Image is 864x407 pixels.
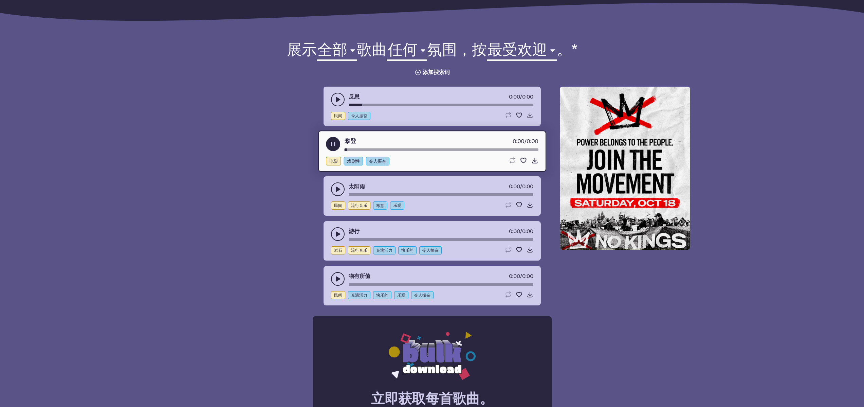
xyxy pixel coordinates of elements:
button: 环形 [505,201,512,208]
font: 乐观 [397,293,405,298]
font: / [520,228,522,234]
font: 流行音乐 [351,248,367,253]
font: 寒意 [376,203,384,208]
button: 乐观 [390,201,404,210]
div: 歌曲时间小节 [344,148,538,151]
button: 岩石 [331,246,345,254]
img: 批量下载 [389,330,476,380]
font: 快乐的 [401,248,413,253]
font: 快乐的 [376,293,388,298]
font: 游行 [349,228,360,234]
img: 帮助拯救我们的民主！ [560,87,690,250]
font: 物有所值 [349,273,370,279]
font: / [520,93,522,100]
font: 0:00 [522,93,533,100]
button: 寒意 [373,201,387,210]
font: 0:00 [522,183,533,190]
font: 0:00 [509,93,520,100]
select: 类型 [317,40,357,64]
a: 攀登 [344,137,356,145]
font: 充满活力 [376,248,392,253]
button: 添加搜索词 [415,69,450,76]
a: 物有所值 [349,272,370,280]
button: 快乐的 [373,291,391,299]
font: / [520,273,522,279]
font: 岩石 [334,248,342,253]
button: 电影 [326,157,341,165]
a: 反思 [349,93,360,101]
font: 0:00 [513,138,525,144]
font: 0:00 [527,138,538,144]
div: 歌曲时间小节 [349,283,533,286]
div: 歌曲时间小节 [349,238,533,241]
button: 最喜欢的 [516,201,522,208]
font: 民间 [334,293,342,298]
button: 乐观 [394,291,408,299]
button: 民间 [331,291,345,299]
div: 歌曲时间小节 [349,104,533,106]
button: 最喜欢的 [520,157,527,164]
span: 计时器 [509,228,520,234]
font: 太阳雨 [349,183,365,190]
button: 充满活力 [348,291,370,299]
font: 0:00 [522,228,533,234]
a: 太阳雨 [349,182,365,191]
button: 环形 [505,291,512,298]
font: 令人振奋 [351,113,367,118]
button: 流行音乐 [348,246,370,254]
font: 0:00 [522,273,533,279]
font: 歌曲 [357,41,387,59]
font: 添加搜索词 [423,69,450,75]
button: play-pause toggle [326,137,340,151]
font: 充满活力 [351,293,367,298]
button: 民间 [331,112,345,120]
button: 环形 [505,246,512,253]
font: 0:00 [509,183,520,190]
button: 流行音乐 [348,201,370,210]
button: play-pause toggle [331,182,345,196]
font: 攀登 [344,138,356,144]
font: 令人振奋 [422,248,439,253]
button: 令人振奋 [366,157,389,165]
span: 计时器 [509,273,520,279]
button: 令人振奋 [348,112,370,120]
button: 充满活力 [373,246,396,254]
button: 环形 [508,157,515,164]
button: 快乐的 [398,246,417,254]
font: / [524,138,526,144]
font: 流行音乐 [351,203,367,208]
button: play-pause toggle [331,272,345,286]
button: 最喜欢的 [516,291,522,298]
font: 民间 [334,113,342,118]
font: / [520,183,522,190]
button: play-pause toggle [331,93,345,106]
font: 0:00 [509,273,520,279]
button: 最喜欢的 [516,246,522,253]
font: 0:00 [509,228,520,234]
font: 立即获取每首歌曲。 [371,391,493,407]
font: 反思 [349,93,360,100]
button: 环形 [505,112,512,119]
font: 令人振奋 [369,159,386,164]
span: 计时器 [513,138,525,144]
font: 。 [557,41,572,59]
font: 展示 [287,41,317,59]
button: 民间 [331,201,345,210]
span: 计时器 [509,93,520,100]
button: 戏剧性 [344,157,363,165]
span: 计时器 [509,183,520,190]
font: 乐观 [393,203,401,208]
select: 排序 [487,40,557,64]
button: 令人振奋 [411,291,434,299]
font: 令人振奋 [414,293,430,298]
div: 歌曲时间小节 [349,193,533,196]
font: 氛围，按 [427,41,487,59]
font: 电影 [329,159,337,164]
select: 氛围 [387,40,427,64]
button: play-pause toggle [331,227,345,241]
font: 戏剧性 [347,159,360,164]
button: 最喜欢的 [516,112,522,119]
button: 令人振奋 [419,246,442,254]
a: 游行 [349,227,360,235]
font: 民间 [334,203,342,208]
